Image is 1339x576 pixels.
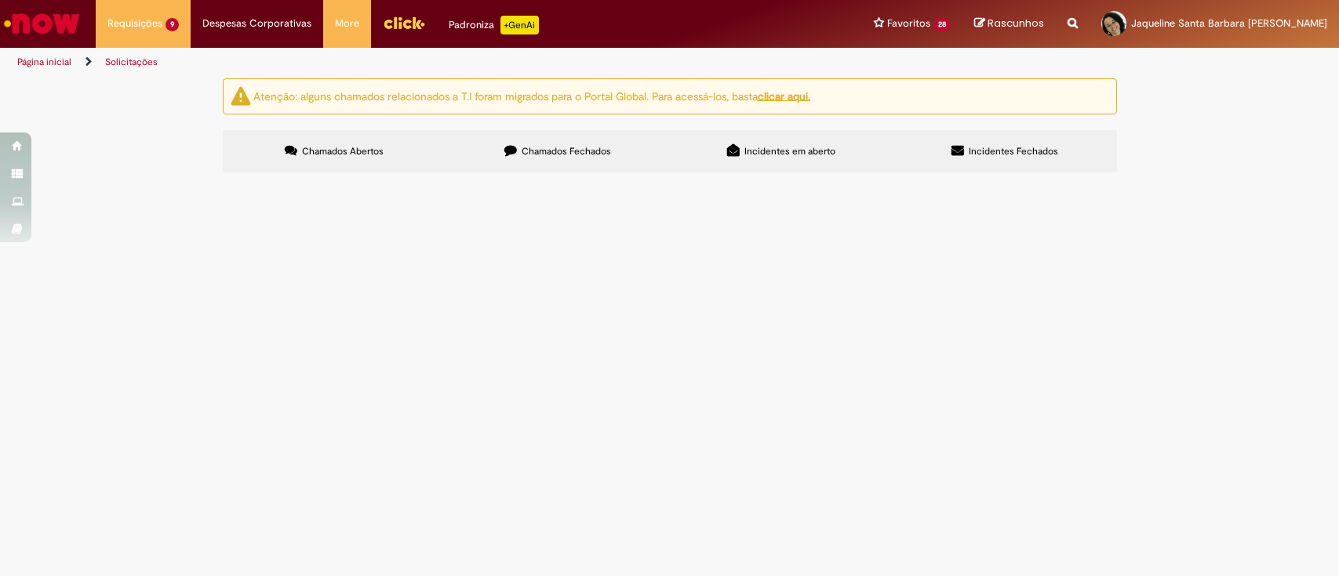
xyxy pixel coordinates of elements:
a: clicar aqui. [758,89,810,103]
div: Padroniza [449,16,539,34]
img: click_logo_yellow_360x200.png [383,11,425,34]
span: Rascunhos [988,16,1044,31]
span: Incidentes em aberto [744,145,835,158]
span: More [335,16,359,31]
span: Jaqueline Santa Barbara [PERSON_NAME] [1131,16,1327,30]
span: Despesas Corporativas [202,16,311,31]
span: Chamados Fechados [522,145,611,158]
a: Solicitações [105,56,158,68]
span: 28 [933,18,951,31]
a: Rascunhos [974,16,1044,31]
a: Página inicial [17,56,71,68]
span: Incidentes Fechados [969,145,1058,158]
img: ServiceNow [2,8,82,39]
span: Chamados Abertos [302,145,384,158]
span: Favoritos [887,16,930,31]
span: Requisições [107,16,162,31]
ul: Trilhas de página [12,48,881,77]
span: 9 [166,18,179,31]
p: +GenAi [500,16,539,34]
ng-bind-html: Atenção: alguns chamados relacionados a T.I foram migrados para o Portal Global. Para acessá-los,... [253,89,810,103]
